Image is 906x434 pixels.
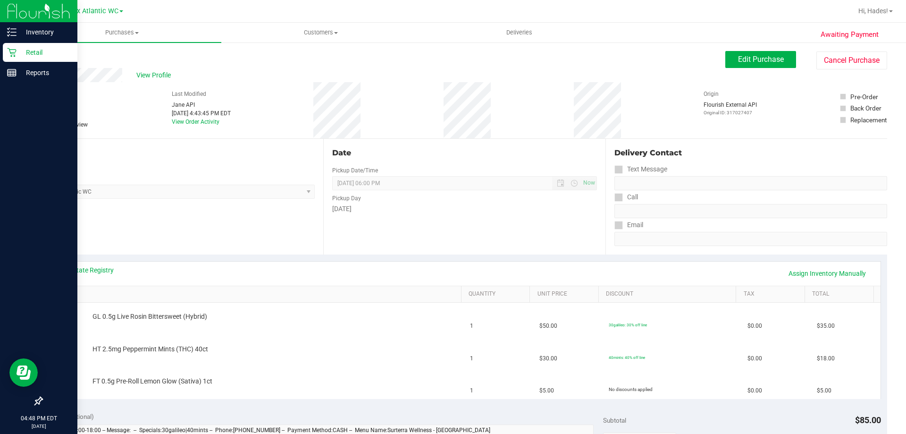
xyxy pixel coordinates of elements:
[738,55,784,64] span: Edit Purchase
[9,358,38,387] iframe: Resource center
[744,290,801,298] a: Tax
[858,7,888,15] span: Hi, Hades!
[7,48,17,57] inline-svg: Retail
[332,166,378,175] label: Pickup Date/Time
[606,290,732,298] a: Discount
[725,51,796,68] button: Edit Purchase
[221,23,420,43] a: Customers
[92,377,212,386] span: FT 0.5g Pre-Roll Lemon Glow (Sativa) 1ct
[172,119,219,125] a: View Order Activity
[469,290,526,298] a: Quantity
[92,345,208,354] span: HT 2.5mg Peppermint Mints (THC) 40ct
[704,109,757,116] p: Original ID: 317027407
[537,290,595,298] a: Unit Price
[812,290,870,298] a: Total
[7,27,17,37] inline-svg: Inventory
[614,176,887,190] input: Format: (999) 999-9999
[56,290,457,298] a: SKU
[172,109,231,118] div: [DATE] 4:43:45 PM EDT
[609,323,647,327] span: 30galileo: 30% off line
[470,386,473,395] span: 1
[136,70,174,80] span: View Profile
[609,355,645,360] span: 40mints: 40% off line
[7,68,17,77] inline-svg: Reports
[470,322,473,331] span: 1
[539,386,554,395] span: $5.00
[92,312,207,321] span: GL 0.5g Live Rosin Bittersweet (Hybrid)
[539,322,557,331] span: $50.00
[470,354,473,363] span: 1
[609,387,653,392] span: No discounts applied
[850,103,881,113] div: Back Order
[614,162,667,176] label: Text Message
[782,265,872,281] a: Assign Inventory Manually
[821,29,879,40] span: Awaiting Payment
[57,265,114,275] a: View State Registry
[817,322,835,331] span: $35.00
[332,147,596,159] div: Date
[4,414,73,423] p: 04:48 PM EDT
[539,354,557,363] span: $30.00
[222,28,419,37] span: Customers
[817,354,835,363] span: $18.00
[4,423,73,430] p: [DATE]
[332,204,596,214] div: [DATE]
[603,417,626,424] span: Subtotal
[494,28,545,37] span: Deliveries
[332,194,361,203] label: Pickup Day
[614,190,638,204] label: Call
[704,90,719,98] label: Origin
[172,101,231,109] div: Jane API
[855,415,881,425] span: $85.00
[17,47,73,58] p: Retail
[614,204,887,218] input: Format: (999) 999-9999
[17,26,73,38] p: Inventory
[23,23,221,43] a: Purchases
[42,147,315,159] div: Location
[69,7,118,15] span: Jax Atlantic WC
[850,92,878,102] div: Pre-Order
[747,354,762,363] span: $0.00
[172,90,206,98] label: Last Modified
[817,386,831,395] span: $5.00
[747,322,762,331] span: $0.00
[704,101,757,116] div: Flourish External API
[23,28,221,37] span: Purchases
[850,115,887,125] div: Replacement
[816,51,887,69] button: Cancel Purchase
[747,386,762,395] span: $0.00
[420,23,619,43] a: Deliveries
[614,218,643,232] label: Email
[17,67,73,78] p: Reports
[614,147,887,159] div: Delivery Contact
